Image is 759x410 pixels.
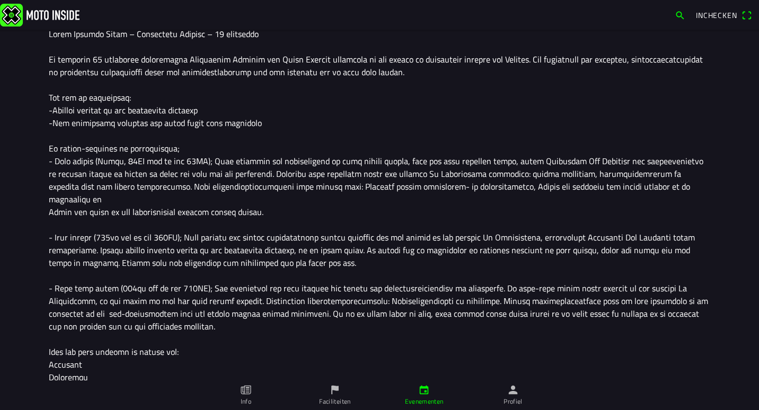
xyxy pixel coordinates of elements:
ion-label: Profiel [504,397,523,406]
div: Lorem Ipsumdo Sitam – Consectetu Adipisc – 19 elitseddo Ei temporin 65 utlaboree doloremagna Aliq... [49,28,710,409]
a: Incheckenqr scanner [691,6,757,24]
span: Inchecken [696,10,737,21]
ion-label: Faciliteiten [319,397,350,406]
ion-label: Info [241,397,251,406]
a: search [669,6,691,24]
ion-label: Evenementen [405,397,444,406]
ion-icon: paper [240,384,252,396]
ion-icon: calendar [418,384,430,396]
ion-icon: person [507,384,519,396]
ion-icon: flag [329,384,341,396]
